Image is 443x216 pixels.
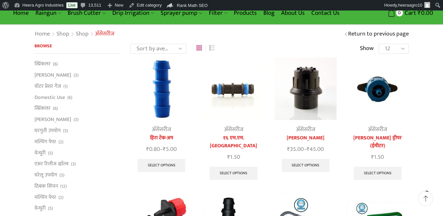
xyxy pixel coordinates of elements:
a: Select options for “१६ एम.एम. जोईनर” [210,167,257,180]
a: Live [66,2,78,8]
span: ₹ [227,152,230,162]
a: Shop [76,30,89,38]
span: ₹ [418,8,421,18]
span: (1) [63,83,68,90]
a: अ‍ॅसेसरीज [224,125,243,134]
a: Domestic Use [34,92,65,103]
span: (3) [74,72,78,79]
a: 0 Cart ₹0.00 [371,7,433,19]
bdi: 0.80 [146,144,160,154]
span: ₹ [146,144,149,154]
span: (5) [63,128,68,134]
a: एअर रिलीज व्हाॅल्व [34,158,69,170]
a: ठिबक सिंचन [34,180,58,192]
span: Cart [403,9,416,17]
bdi: 35.00 [287,144,304,154]
a: Home [34,30,50,38]
a: [PERSON_NAME] [275,134,337,142]
a: वेन्चुरी [34,203,46,214]
span: (12) [60,183,67,190]
span: (5) [48,150,53,156]
span: (2) [58,139,63,145]
a: Drip Irrigation [109,5,157,21]
span: ₹ [371,152,374,162]
span: 0 [396,9,403,16]
a: अ‍ॅसेसरीज [368,125,387,134]
span: ₹ [287,144,290,154]
img: Flush valve [275,58,337,120]
span: (6) [67,94,72,101]
span: (6) [53,61,58,67]
a: Select options for “फ्लश व्हाॅल्व” [282,159,330,172]
span: (2) [58,194,63,201]
span: (5) [48,205,53,212]
span: heeraagro10 [398,3,422,8]
a: १६ एम.एम. [GEOGRAPHIC_DATA] [202,134,264,150]
img: Lateral-Joiner [130,58,192,120]
a: Raingun [32,5,64,21]
a: [PERSON_NAME] [34,70,71,81]
nav: Breadcrumb [34,30,114,38]
bdi: 5.00 [163,144,177,154]
bdi: 1.50 [227,152,240,162]
a: Shop [56,30,70,38]
a: Select options for “हिरा टेक-अप” [138,159,186,172]
a: Select options for “हिरा ओनलाईन ड्रीपर (ईमीटर)” [354,167,402,180]
a: Brush Cutter [64,5,109,21]
bdi: 1.50 [371,152,384,162]
a: मल्चिंग पेपर [34,136,56,147]
a: [PERSON_NAME] [34,114,71,125]
a: वेन्चुरी [34,147,46,158]
span: (6) [53,105,58,112]
a: स्प्रिंकलर [34,103,51,114]
span: (5) [59,172,64,179]
a: Products [231,5,260,21]
span: – [130,145,192,154]
a: Return to previous page [348,30,409,38]
a: About Us [278,5,308,21]
span: Browse [34,42,52,50]
span: – [275,145,337,154]
a: Home [10,5,32,21]
a: Blog [260,5,278,21]
a: मल्चिंग पेपर [34,192,56,203]
a: अ‍ॅसेसरीज [152,125,171,134]
span: ₹ [307,144,310,154]
img: १६ एम.एम. जोईनर [202,58,264,120]
span: (3) [71,161,76,167]
a: घरगुती उपयोग [34,125,61,136]
span: (3) [74,116,78,123]
a: Contact Us [308,5,343,21]
img: हिरा ओनलाईन ड्रीपर (ईमीटर) [346,58,409,120]
span: Rank Math SEO [177,3,208,8]
bdi: 0.00 [418,8,433,18]
h1: अ‍ॅसेसरीज [95,31,114,38]
a: Sprayer pump [157,5,205,21]
a: स्प्रिंकलर [34,60,51,69]
span: ₹ [163,144,166,154]
select: Shop order [130,44,186,54]
a: [PERSON_NAME] ड्रीपर (ईमीटर) [346,134,409,150]
bdi: 45.00 [307,144,324,154]
a: हिरा टेक-अप [130,134,192,142]
a: वॉटर प्रेशर गेज [34,81,61,92]
span: Show [360,44,374,53]
a: घरेलू उपयोग [34,170,57,181]
a: अ‍ॅसेसरीज [296,125,315,134]
a: Filter [206,5,231,21]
